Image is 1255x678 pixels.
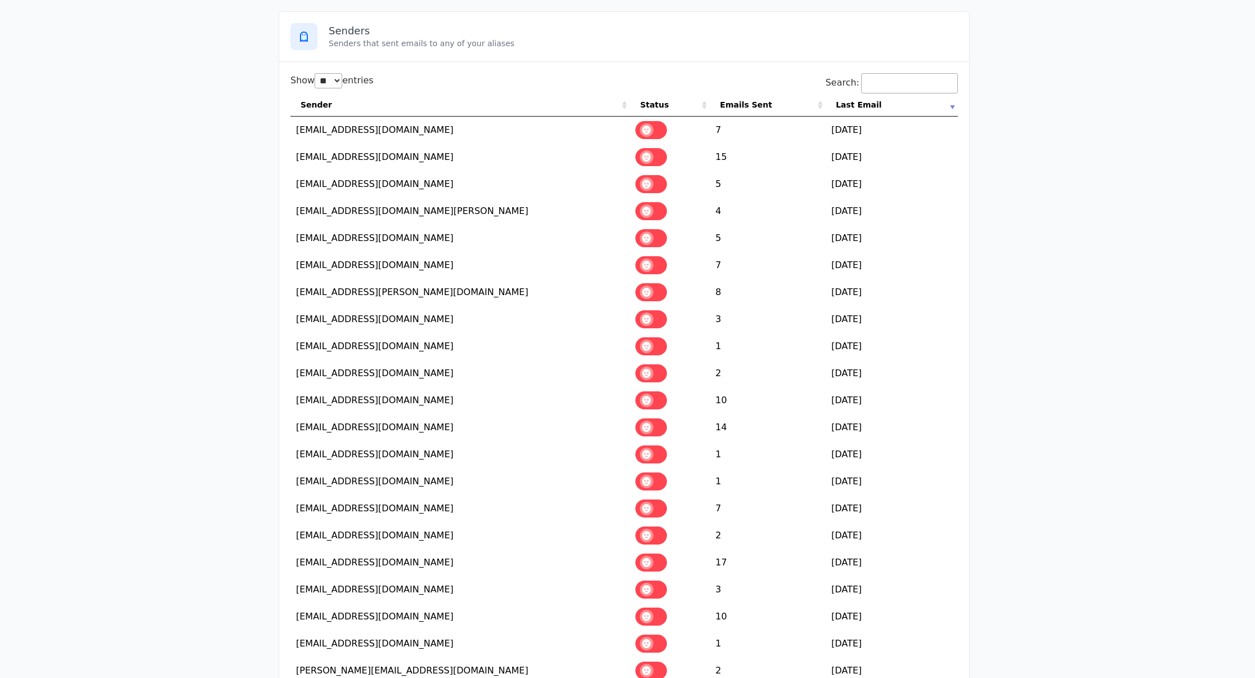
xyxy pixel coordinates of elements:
[290,495,630,522] td: [EMAIL_ADDRESS][DOMAIN_NAME]
[290,360,630,387] td: [EMAIL_ADDRESS][DOMAIN_NAME]
[710,333,826,360] td: 1
[290,387,630,414] td: [EMAIL_ADDRESS][DOMAIN_NAME]
[710,576,826,603] td: 3
[329,38,958,49] p: Senders that sent emails to any of your aliases
[710,441,826,468] td: 1
[290,414,630,441] td: [EMAIL_ADDRESS][DOMAIN_NAME]
[710,117,826,144] td: 7
[710,495,826,522] td: 7
[826,171,958,198] td: [DATE]
[630,93,710,117] th: Status: activate to sort column ascending
[290,306,630,333] td: [EMAIL_ADDRESS][DOMAIN_NAME]
[826,414,958,441] td: [DATE]
[290,630,630,657] td: [EMAIL_ADDRESS][DOMAIN_NAME]
[290,117,630,144] td: [EMAIL_ADDRESS][DOMAIN_NAME]
[826,360,958,387] td: [DATE]
[710,414,826,441] td: 14
[710,603,826,630] td: 10
[710,144,826,171] td: 15
[826,306,958,333] td: [DATE]
[826,333,958,360] td: [DATE]
[826,630,958,657] td: [DATE]
[290,279,630,306] td: [EMAIL_ADDRESS][PERSON_NAME][DOMAIN_NAME]
[826,77,958,88] label: Search:
[826,549,958,576] td: [DATE]
[290,468,630,495] td: [EMAIL_ADDRESS][DOMAIN_NAME]
[290,252,630,279] td: [EMAIL_ADDRESS][DOMAIN_NAME]
[826,252,958,279] td: [DATE]
[290,522,630,549] td: [EMAIL_ADDRESS][DOMAIN_NAME]
[710,225,826,252] td: 5
[329,24,958,38] h3: Senders
[826,117,958,144] td: [DATE]
[710,93,826,117] th: Emails Sent: activate to sort column ascending
[290,603,630,630] td: [EMAIL_ADDRESS][DOMAIN_NAME]
[710,630,826,657] td: 1
[710,522,826,549] td: 2
[290,441,630,468] td: [EMAIL_ADDRESS][DOMAIN_NAME]
[826,495,958,522] td: [DATE]
[290,171,630,198] td: [EMAIL_ADDRESS][DOMAIN_NAME]
[290,333,630,360] td: [EMAIL_ADDRESS][DOMAIN_NAME]
[826,93,958,117] th: Last Email: activate to sort column ascending
[710,360,826,387] td: 2
[290,144,630,171] td: [EMAIL_ADDRESS][DOMAIN_NAME]
[826,144,958,171] td: [DATE]
[290,198,630,225] td: [EMAIL_ADDRESS][DOMAIN_NAME][PERSON_NAME]
[826,522,958,549] td: [DATE]
[710,306,826,333] td: 3
[861,73,958,93] input: Search:
[290,549,630,576] td: [EMAIL_ADDRESS][DOMAIN_NAME]
[826,441,958,468] td: [DATE]
[710,468,826,495] td: 1
[826,387,958,414] td: [DATE]
[826,468,958,495] td: [DATE]
[290,93,630,117] th: Sender: activate to sort column ascending
[315,73,342,88] select: Showentries
[290,225,630,252] td: [EMAIL_ADDRESS][DOMAIN_NAME]
[710,252,826,279] td: 7
[710,387,826,414] td: 10
[710,198,826,225] td: 4
[826,198,958,225] td: [DATE]
[826,576,958,603] td: [DATE]
[710,549,826,576] td: 17
[290,75,374,86] label: Show entries
[710,279,826,306] td: 8
[826,279,958,306] td: [DATE]
[826,225,958,252] td: [DATE]
[290,576,630,603] td: [EMAIL_ADDRESS][DOMAIN_NAME]
[826,603,958,630] td: [DATE]
[710,171,826,198] td: 5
